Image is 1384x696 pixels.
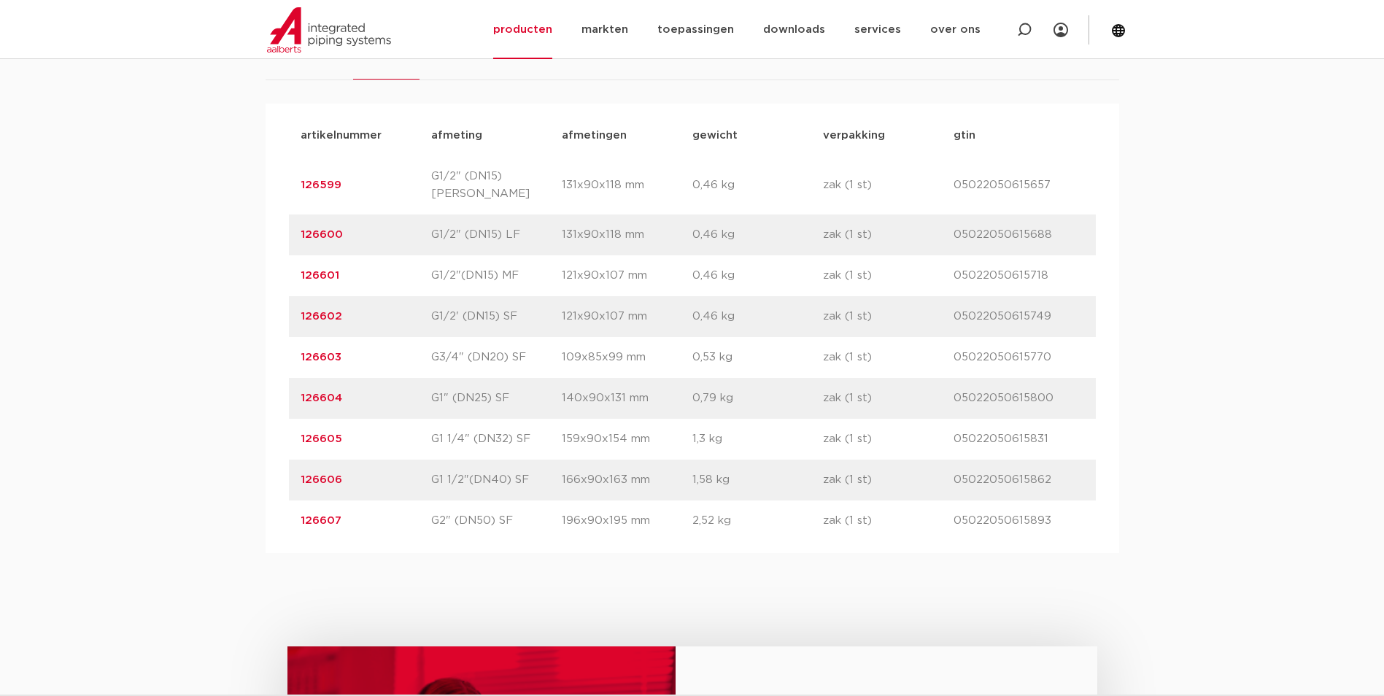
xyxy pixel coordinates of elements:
p: 0,46 kg [692,308,823,325]
p: 196x90x195 mm [562,512,692,530]
a: 126601 [301,270,339,281]
p: zak (1 st) [823,177,954,194]
p: 0,46 kg [692,267,823,285]
p: artikelnummer [301,127,431,144]
a: 126606 [301,474,342,485]
p: 131x90x118 mm [562,177,692,194]
a: 126604 [301,393,342,403]
a: 126605 [301,433,342,444]
p: 05022050615749 [954,308,1084,325]
p: zak (1 st) [823,390,954,407]
p: 05022050615862 [954,471,1084,489]
p: 131x90x118 mm [562,226,692,244]
p: zak (1 st) [823,349,954,366]
p: 05022050615718 [954,267,1084,285]
a: 126599 [301,179,341,190]
a: 126600 [301,229,343,240]
a: 126607 [301,515,341,526]
p: 05022050615657 [954,177,1084,194]
p: 140x90x131 mm [562,390,692,407]
p: G1/2" (DN15) LF [431,226,562,244]
p: 166x90x163 mm [562,471,692,489]
p: zak (1 st) [823,430,954,448]
p: 0,79 kg [692,390,823,407]
p: zak (1 st) [823,226,954,244]
p: zak (1 st) [823,471,954,489]
p: G1 1/2"(DN40) SF [431,471,562,489]
p: 0,46 kg [692,226,823,244]
p: afmetingen [562,127,692,144]
p: 05022050615800 [954,390,1084,407]
p: G1/2' (DN15) SF [431,308,562,325]
p: G3/4" (DN20) SF [431,349,562,366]
p: G1/2"(DN15) MF [431,267,562,285]
p: afmeting [431,127,562,144]
p: G1/2" (DN15) [PERSON_NAME] [431,168,562,203]
p: 109x85x99 mm [562,349,692,366]
p: 05022050615688 [954,226,1084,244]
p: G2" (DN50) SF [431,512,562,530]
p: 05022050615893 [954,512,1084,530]
a: 126602 [301,311,342,322]
p: 1,3 kg [692,430,823,448]
p: gtin [954,127,1084,144]
p: G1" (DN25) SF [431,390,562,407]
p: 121x90x107 mm [562,308,692,325]
p: zak (1 st) [823,512,954,530]
p: 2,52 kg [692,512,823,530]
p: zak (1 st) [823,267,954,285]
p: 05022050615831 [954,430,1084,448]
p: 159x90x154 mm [562,430,692,448]
p: gewicht [692,127,823,144]
p: 0,46 kg [692,177,823,194]
p: zak (1 st) [823,308,954,325]
p: 121x90x107 mm [562,267,692,285]
p: 0,53 kg [692,349,823,366]
a: 126603 [301,352,341,363]
p: verpakking [823,127,954,144]
p: G1 1/4" (DN32) SF [431,430,562,448]
p: 1,58 kg [692,471,823,489]
p: 05022050615770 [954,349,1084,366]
